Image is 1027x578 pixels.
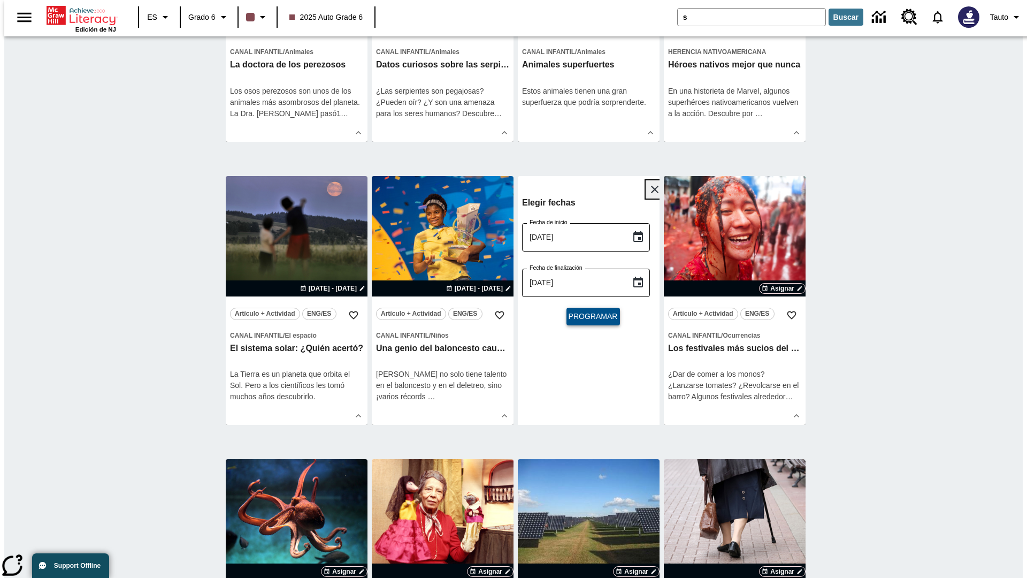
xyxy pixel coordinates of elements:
div: Choose date [522,195,664,334]
button: Ver más [496,408,512,424]
button: Ver más [350,125,366,141]
span: 1 [336,109,341,118]
span: … [341,109,348,118]
span: 2025 Auto Grade 6 [289,12,363,23]
span: Artículo + Actividad [381,308,441,320]
button: Artículo + Actividad [376,308,446,320]
span: e [490,109,494,118]
a: Notificaciones [924,3,952,31]
h3: Héroes nativos mejor que nunca [668,59,801,71]
span: Asignar [770,567,794,576]
a: Centro de información [865,3,895,32]
span: r [783,392,786,401]
h3: Datos curiosos sobre las serpientes [376,59,509,71]
input: DD-MMMM-YYYY [522,269,623,297]
span: Tema: Canal Infantil/Animales [376,46,509,57]
button: Buscar [829,9,863,26]
a: Portada [47,5,116,26]
input: Buscar campo [678,9,825,26]
h3: Los festivales más sucios del mundo [668,343,801,354]
span: Canal Infantil [668,332,721,339]
span: ENG/ES [307,308,331,320]
span: ENG/ES [453,308,477,320]
span: Asignar [770,284,794,293]
h3: Animales superfuertes [522,59,655,71]
span: Programar [569,311,618,322]
h3: La doctora de los perezosos [230,59,363,71]
div: Los osos perezosos son unos de los animales más asombrosos del planeta. La Dra. [PERSON_NAME] pasó [230,86,363,119]
span: ENG/ES [745,308,769,320]
span: [DATE] - [DATE] [455,284,503,293]
span: Tema: Canal Infantil/Animales [230,46,363,57]
span: Animales [285,48,313,56]
span: Animales [431,48,459,56]
span: / [575,48,577,56]
span: Artículo + Actividad [235,308,295,320]
div: lesson details [664,176,806,425]
span: Herencia nativoamericana [668,48,766,56]
label: Fecha de inicio [530,218,568,226]
span: Tema: Canal Infantil/Animales [522,46,655,57]
input: DD-MMMM-YYYY [522,223,623,252]
button: Ver más [350,408,366,424]
span: ES [147,12,157,23]
span: Asignar [332,567,356,576]
span: / [721,332,723,339]
button: Support Offline [32,553,109,578]
span: / [429,48,431,56]
div: ¿Dar de comer a los monos? ¿Lanzarse tomates? ¿Revolcarse en el barro? Algunos festivales alrededo [668,369,801,402]
span: Animales [577,48,605,56]
span: Tema: Canal Infantil/Niños [376,330,509,341]
span: … [755,109,763,118]
span: … [494,109,502,118]
button: Perfil/Configuración [986,7,1027,27]
h3: Una genio del baloncesto causa furor [376,343,509,354]
button: El color de la clase es café oscuro. Cambiar el color de la clase. [242,7,273,27]
button: Añadir a mis Favoritas [490,306,509,325]
img: Avatar [958,6,979,28]
button: Lenguaje: ES, Selecciona un idioma [142,7,177,27]
div: En una historieta de Marvel, algunos superhéroes nativoamericanos vuelven a la acción. Descubre por [668,86,801,119]
button: Asignar Elegir fechas [321,566,367,577]
span: Tema: Canal Infantil/El espacio [230,330,363,341]
button: ENG/ES [302,308,336,320]
span: Tauto [990,12,1008,23]
span: Ocurrencias [723,332,760,339]
div: La Tierra es un planeta que orbita el Sol. Pero a los científicos les tomó muchos años descubrirlo. [230,369,363,402]
span: / [429,332,431,339]
div: ¿Las serpientes son pegajosas? ¿Pueden oír? ¿Y son una amenaza para los seres humanos? Descubr [376,86,509,119]
div: lesson details [372,176,513,425]
button: ENG/ES [448,308,482,320]
button: Programar [566,308,620,325]
a: Centro de recursos, Se abrirá en una pestaña nueva. [895,3,924,32]
span: Support Offline [54,562,101,569]
span: Canal Infantil [230,48,283,56]
button: Asignar Elegir fechas [759,566,806,577]
button: Ver más [788,408,804,424]
div: [PERSON_NAME] no solo tiene talento en el baloncesto y en el deletreo, sino ¡varios récords [376,369,509,402]
button: 01 sept - 01 sept Elegir fechas [298,284,367,293]
button: 01 sept - 01 sept Elegir fechas [444,284,513,293]
span: Canal Infantil [230,332,283,339]
span: Asignar [478,567,502,576]
span: Edición de NJ [75,26,116,33]
button: ENG/ES [740,308,775,320]
button: Cerrar [646,180,664,199]
span: / [283,48,285,56]
button: Artículo + Actividad [230,308,300,320]
h6: Elegir fechas [522,195,664,210]
button: Asignar Elegir fechas [613,566,660,577]
button: Escoja un nuevo avatar [952,3,986,31]
span: / [283,332,285,339]
div: Portada [47,4,116,33]
button: Añadir a mis Favoritas [782,306,801,325]
button: Grado: Grado 6, Elige un grado [184,7,234,27]
button: Abrir el menú lateral [9,2,40,33]
button: Ver más [496,125,512,141]
button: Ver más [788,125,804,141]
button: Choose date, selected date is 5 sep 2025 [627,272,649,293]
span: … [785,392,793,401]
span: Canal Infantil [376,332,429,339]
div: lesson details [226,176,367,425]
span: Canal Infantil [376,48,429,56]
